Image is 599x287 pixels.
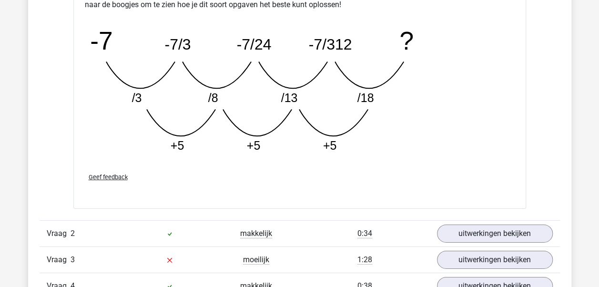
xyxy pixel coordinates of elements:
[437,225,553,243] a: uitwerkingen bekijken
[437,251,553,269] a: uitwerkingen bekijken
[357,255,372,265] span: 1:28
[246,139,260,152] tspan: +5
[164,36,191,53] tspan: -7/3
[132,91,142,104] tspan: /3
[71,229,75,238] span: 2
[47,228,71,239] span: Vraag
[357,91,374,104] tspan: /18
[308,36,352,53] tspan: -7/312
[236,36,271,53] tspan: -7/24
[357,229,372,238] span: 0:34
[90,27,112,55] tspan: -7
[323,139,336,152] tspan: +5
[240,229,272,238] span: makkelijk
[399,27,414,55] tspan: ?
[208,91,218,104] tspan: /8
[243,255,269,265] span: moeilijk
[71,255,75,264] span: 3
[281,91,297,104] tspan: /13
[89,174,128,181] span: Geef feedback
[47,254,71,266] span: Vraag
[170,139,184,152] tspan: +5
